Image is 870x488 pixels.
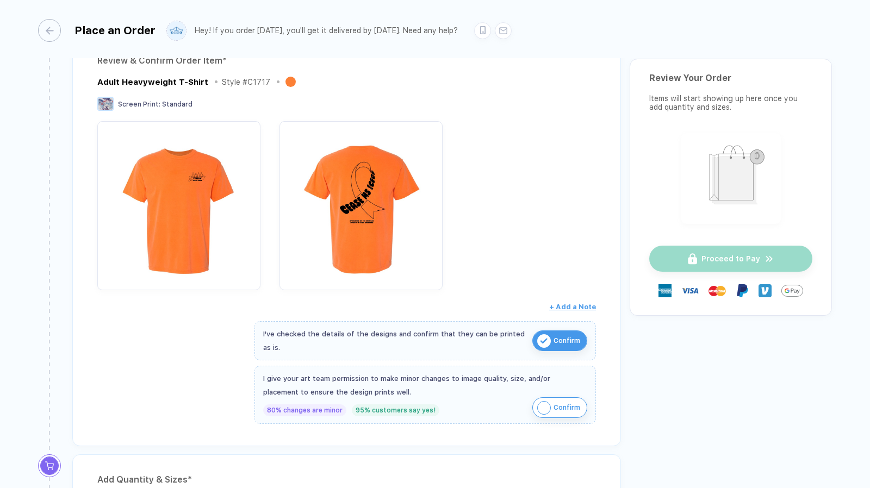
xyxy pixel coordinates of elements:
img: master-card [709,282,726,299]
button: iconConfirm [532,397,587,418]
img: shopping_bag.png [686,138,776,217]
img: Venmo [759,284,772,297]
img: user profile [167,21,186,40]
span: Confirm [554,332,580,349]
img: 82fa7bf7-4b2a-48d1-b2a4-edb639904ecd_nt_front_1750952850972.jpg [103,127,255,279]
img: express [658,284,672,297]
span: Standard [162,101,192,108]
span: Screen Print : [118,101,160,108]
img: icon [537,401,551,415]
span: Confirm [554,399,580,416]
button: iconConfirm [532,330,587,351]
div: I've checked the details of the designs and confirm that they can be printed as is. [263,327,527,354]
img: icon [537,334,551,348]
div: Style # C1717 [222,78,270,86]
img: visa [681,282,699,299]
div: Hey! If you order [DATE], you'll get it delivered by [DATE]. Need any help? [195,26,458,35]
div: Review Your Order [649,73,812,83]
span: + Add a Note [549,303,596,311]
img: 82fa7bf7-4b2a-48d1-b2a4-edb639904ecd_nt_back_1750952850975.jpg [285,127,437,279]
div: Place an Order [74,24,156,37]
div: I give your art team permission to make minor changes to image quality, size, and/or placement to... [263,372,587,399]
img: Screen Print [97,97,114,111]
div: Review & Confirm Order Item [97,52,596,70]
div: Adult Heavyweight T-Shirt [97,77,208,87]
img: GPay [781,280,803,302]
img: Paypal [736,284,749,297]
div: 95% customers say yes! [352,404,439,416]
button: + Add a Note [549,298,596,316]
div: 80% changes are minor [263,404,346,416]
div: Items will start showing up here once you add quantity and sizes. [649,94,812,111]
